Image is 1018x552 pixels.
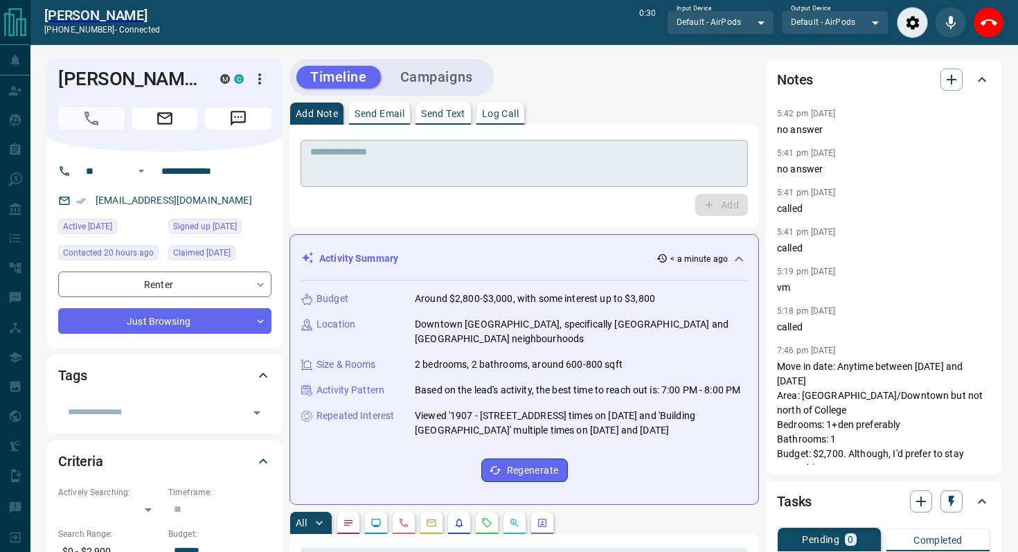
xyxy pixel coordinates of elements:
[319,251,398,266] p: Activity Summary
[58,450,103,472] h2: Criteria
[370,517,382,528] svg: Lead Browsing Activity
[58,359,271,392] div: Tags
[168,528,271,540] p: Budget:
[777,346,836,355] p: 7:46 pm [DATE]
[415,317,747,346] p: Downtown [GEOGRAPHIC_DATA], specifically [GEOGRAPHIC_DATA] and [GEOGRAPHIC_DATA] neighbourhoods
[777,267,836,276] p: 5:19 pm [DATE]
[119,25,160,35] span: connected
[421,109,465,118] p: Send Text
[58,68,199,90] h1: [PERSON_NAME]
[973,7,1004,38] div: End Call
[777,69,813,91] h2: Notes
[168,219,271,238] div: Fri Apr 22 2016
[44,24,160,36] p: [PHONE_NUMBER] -
[415,292,655,306] p: Around $2,800-$3,000, with some interest up to $3,800
[777,162,990,177] p: no answer
[781,10,888,34] div: Default - AirPods
[296,109,338,118] p: Add Note
[58,107,125,130] span: Call
[296,66,381,89] button: Timeline
[301,246,747,271] div: Activity Summary< a minute ago
[58,219,161,238] div: Mon Oct 13 2025
[426,517,437,528] svg: Emails
[58,245,161,265] div: Tue Oct 14 2025
[168,486,271,499] p: Timeframe:
[777,202,990,216] p: called
[63,220,112,233] span: Active [DATE]
[509,517,520,528] svg: Opportunities
[670,253,728,265] p: < a minute ago
[481,517,492,528] svg: Requests
[897,7,928,38] div: Audio Settings
[58,308,271,334] div: Just Browsing
[537,517,548,528] svg: Agent Actions
[58,528,161,540] p: Search Range:
[777,227,836,237] p: 5:41 pm [DATE]
[58,364,87,386] h2: Tags
[316,357,376,372] p: Size & Rooms
[777,63,990,96] div: Notes
[481,458,568,482] button: Regenerate
[386,66,487,89] button: Campaigns
[76,196,86,206] svg: Email Verified
[173,246,231,260] span: Claimed [DATE]
[777,490,812,513] h2: Tasks
[777,320,990,335] p: called
[454,517,465,528] svg: Listing Alerts
[415,357,623,372] p: 2 bedrooms, 2 bathrooms, around 600-800 sqft
[777,109,836,118] p: 5:42 pm [DATE]
[220,74,230,84] div: mrloft.ca
[58,271,271,297] div: Renter
[63,246,154,260] span: Contacted 20 hours ago
[58,445,271,478] div: Criteria
[316,383,384,398] p: Activity Pattern
[168,245,271,265] div: Sun Sep 29 2024
[296,518,307,528] p: All
[639,7,656,38] p: 0:30
[667,10,774,34] div: Default - AirPods
[234,74,244,84] div: condos.ca
[316,292,348,306] p: Budget
[848,535,853,544] p: 0
[398,517,409,528] svg: Calls
[132,107,198,130] span: Email
[355,109,404,118] p: Send Email
[802,535,839,544] p: Pending
[133,163,150,179] button: Open
[173,220,237,233] span: Signed up [DATE]
[58,486,161,499] p: Actively Searching:
[316,409,394,423] p: Repeated Interest
[791,4,830,13] label: Output Device
[343,517,354,528] svg: Notes
[316,317,355,332] p: Location
[777,485,990,518] div: Tasks
[777,123,990,137] p: no answer
[482,109,519,118] p: Log Call
[415,383,740,398] p: Based on the lead's activity, the best time to reach out is: 7:00 PM - 8:00 PM
[777,188,836,197] p: 5:41 pm [DATE]
[44,7,160,24] a: [PERSON_NAME]
[913,535,963,545] p: Completed
[205,107,271,130] span: Message
[777,359,990,519] p: Move in date: Anytime between [DATE] and [DATE] Area: [GEOGRAPHIC_DATA]/Downtown but not north of...
[415,409,747,438] p: Viewed '1907 - [STREET_ADDRESS] times on [DATE] and 'Building [GEOGRAPHIC_DATA]' multiple times o...
[777,281,990,295] p: vm
[247,403,267,422] button: Open
[777,241,990,256] p: called
[777,306,836,316] p: 5:18 pm [DATE]
[935,7,966,38] div: Mute
[777,148,836,158] p: 5:41 pm [DATE]
[96,195,252,206] a: [EMAIL_ADDRESS][DOMAIN_NAME]
[677,4,712,13] label: Input Device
